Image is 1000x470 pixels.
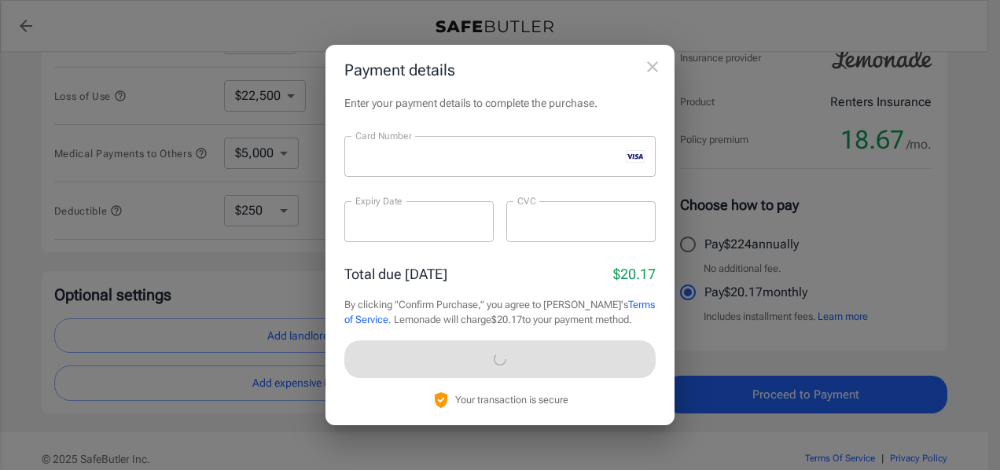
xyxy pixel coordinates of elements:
p: $20.17 [613,263,656,285]
label: Expiry Date [355,194,403,207]
label: Card Number [355,129,411,142]
iframe: Secure expiration date input frame [355,214,483,229]
p: By clicking "Confirm Purchase," you agree to [PERSON_NAME]'s . Lemonade will charge $20.17 to you... [344,297,656,328]
svg: visa [626,150,645,163]
p: Total due [DATE] [344,263,447,285]
h2: Payment details [325,45,675,95]
iframe: Secure CVC input frame [517,214,645,229]
label: CVC [517,194,536,207]
p: Your transaction is secure [455,392,568,407]
p: Enter your payment details to complete the purchase. [344,95,656,111]
iframe: Secure card number input frame [355,149,619,163]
